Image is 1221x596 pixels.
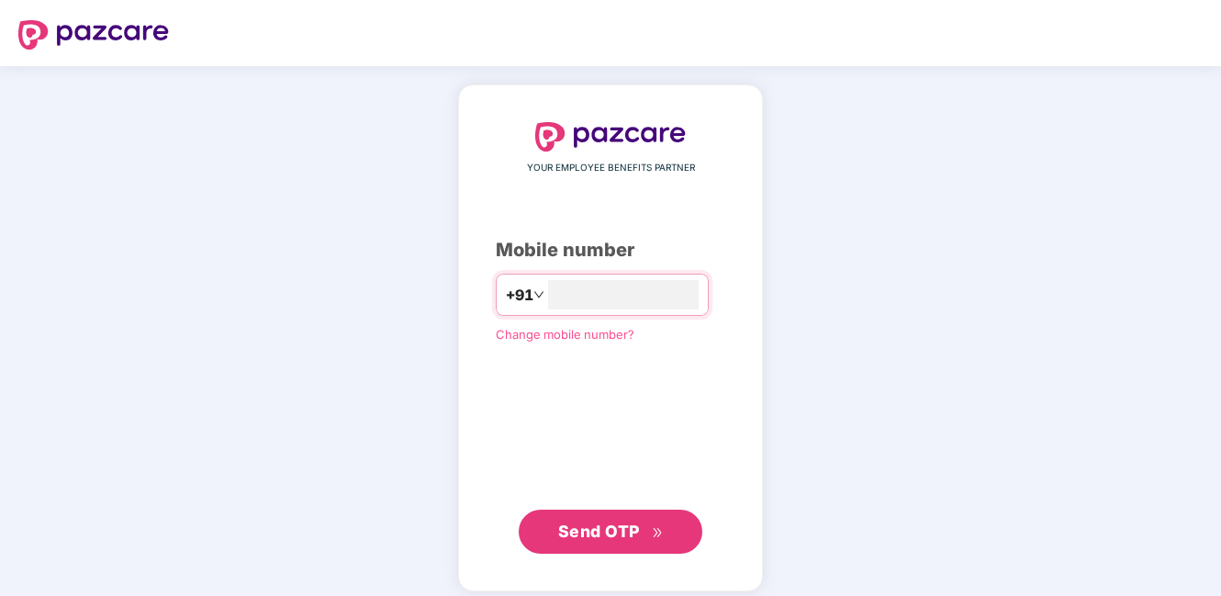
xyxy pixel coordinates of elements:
div: Mobile number [496,236,725,264]
a: Change mobile number? [496,327,634,342]
button: Send OTPdouble-right [519,510,702,554]
img: logo [535,122,686,152]
img: logo [18,20,169,50]
span: Send OTP [558,522,640,541]
span: +91 [506,284,533,307]
span: double-right [652,527,664,539]
span: down [533,289,544,300]
span: YOUR EMPLOYEE BENEFITS PARTNER [527,161,695,175]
